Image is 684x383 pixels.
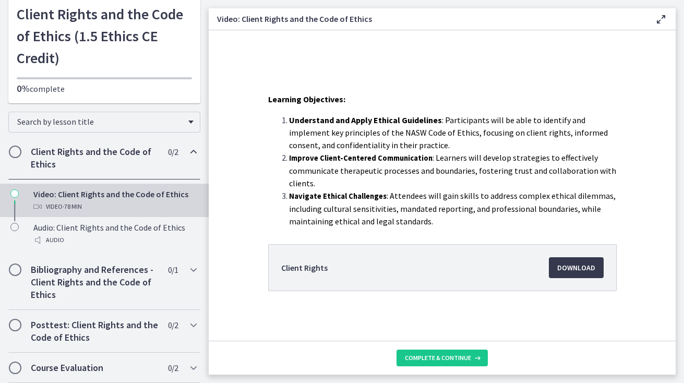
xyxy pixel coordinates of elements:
strong: Improve Client-Centered Communication [289,153,433,163]
span: 0% [17,82,30,94]
div: Video: Client Rights and the Code of Ethics [33,188,196,213]
div: Video [33,200,196,213]
div: Audio [33,234,196,246]
div: Audio: Client Rights and the Code of Ethics [33,221,196,246]
span: · 78 min [63,200,82,213]
span: : Learners will develop strategies to effectively communicate therapeutic processes and boundarie... [289,152,616,188]
span: Client Rights [281,261,328,274]
button: Complete & continue [397,350,488,366]
strong: Navigate Ethical Challenges [289,191,387,201]
span: Search by lesson title [17,116,183,127]
h2: Bibliography and References - Client Rights and the Code of Ethics [31,264,158,301]
span: 0 / 2 [168,146,178,158]
p: complete [17,82,192,95]
h2: Course Evaluation [31,362,158,374]
span: Understand and Apply Ethical Guidelines [289,115,442,125]
h3: Video: Client Rights and the Code of Ethics [217,13,638,25]
span: : Attendees will gain skills to address complex ethical dilemmas, including cultural sensitivitie... [289,190,616,226]
h2: Client Rights and the Code of Ethics [31,146,158,171]
span: : Participants will be able to identify and implement key principles of the NASW Code of Ethics, ... [289,115,608,150]
span: 0 / 2 [168,319,178,331]
h2: Posttest: Client Rights and the Code of Ethics [31,319,158,344]
span: 0 / 2 [168,362,178,374]
a: Download [549,257,604,278]
span: Download [557,261,595,274]
span: Complete & continue [405,354,471,362]
div: Search by lesson title [8,112,200,133]
h1: Client Rights and the Code of Ethics (1.5 Ethics CE Credit) [17,3,192,69]
span: Learning Objectives: [268,94,345,104]
span: 0 / 1 [168,264,178,276]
